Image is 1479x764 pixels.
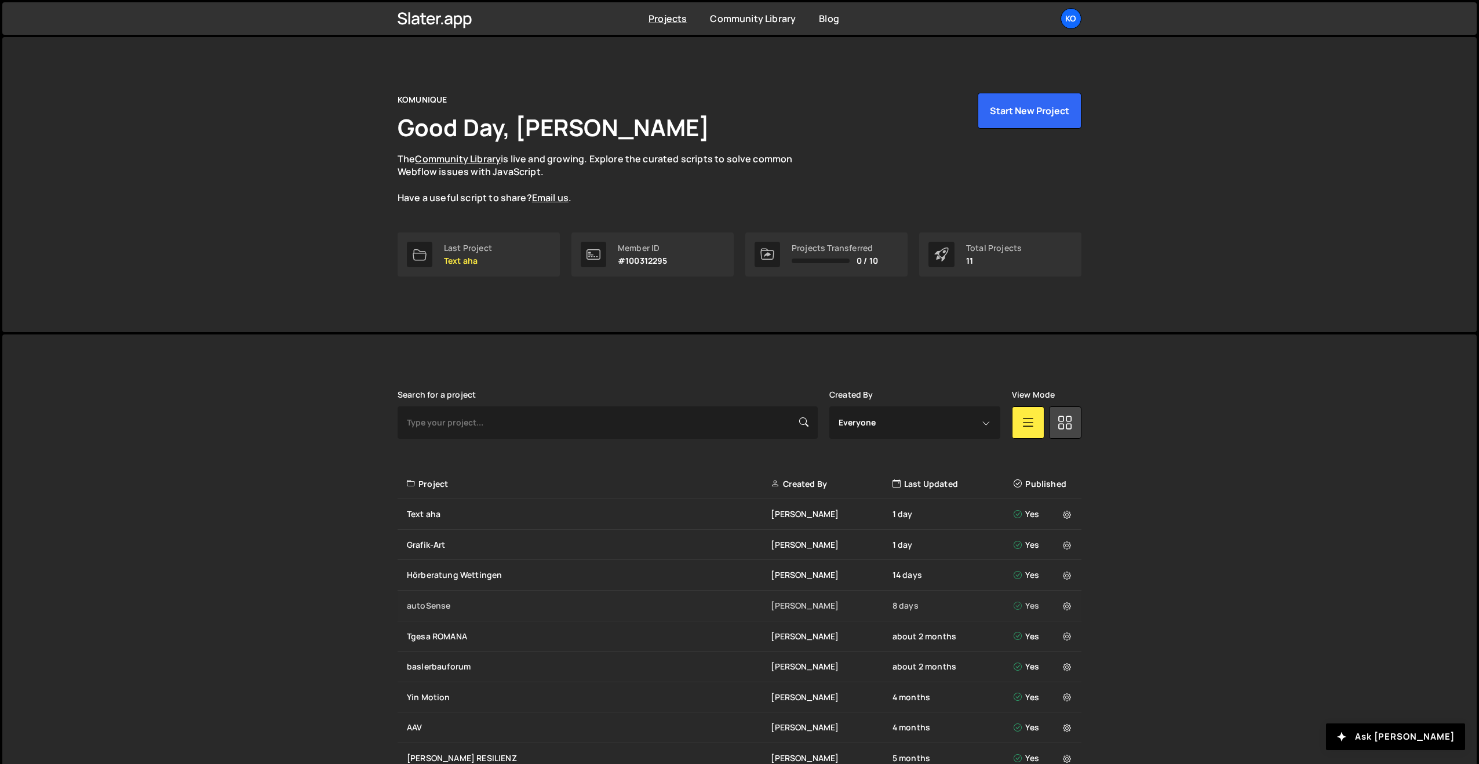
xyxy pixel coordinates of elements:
[1061,8,1081,29] a: KO
[1014,569,1074,581] div: Yes
[1014,752,1074,764] div: Yes
[532,191,569,204] a: Email us
[444,256,492,265] p: Text aha
[710,12,796,25] a: Community Library
[1014,661,1074,672] div: Yes
[398,111,709,143] h1: Good Day, [PERSON_NAME]
[771,661,892,672] div: [PERSON_NAME]
[618,256,668,265] p: #100312295
[407,569,771,581] div: Hörberatung Wettingen
[771,508,892,520] div: [PERSON_NAME]
[398,712,1081,743] a: AAV [PERSON_NAME] 4 months Yes
[1326,723,1465,750] button: Ask [PERSON_NAME]
[771,631,892,642] div: [PERSON_NAME]
[771,539,892,551] div: [PERSON_NAME]
[618,243,668,253] div: Member ID
[792,243,878,253] div: Projects Transferred
[398,621,1081,652] a: Tgesa ROMANA [PERSON_NAME] about 2 months Yes
[407,752,771,764] div: [PERSON_NAME] RESILIENZ
[893,508,1014,520] div: 1 day
[771,600,892,612] div: [PERSON_NAME]
[649,12,687,25] a: Projects
[893,661,1014,672] div: about 2 months
[893,600,1014,612] div: 8 days
[398,406,818,439] input: Type your project...
[407,661,771,672] div: baslerbauforum
[893,752,1014,764] div: 5 months
[893,631,1014,642] div: about 2 months
[1014,508,1074,520] div: Yes
[1012,390,1055,399] label: View Mode
[398,591,1081,621] a: autoSense [PERSON_NAME] 8 days Yes
[407,722,771,733] div: AAV
[398,560,1081,591] a: Hörberatung Wettingen [PERSON_NAME] 14 days Yes
[415,152,501,165] a: Community Library
[398,682,1081,713] a: Yin Motion [PERSON_NAME] 4 months Yes
[893,569,1014,581] div: 14 days
[398,530,1081,561] a: Grafik-Art [PERSON_NAME] 1 day Yes
[398,390,476,399] label: Search for a project
[893,539,1014,551] div: 1 day
[407,539,771,551] div: Grafik-Art
[398,232,560,277] a: Last Project Text aha
[1014,478,1074,490] div: Published
[966,256,1022,265] p: 11
[407,692,771,703] div: Yin Motion
[398,499,1081,530] a: Text aha [PERSON_NAME] 1 day Yes
[1014,631,1074,642] div: Yes
[407,478,771,490] div: Project
[1014,600,1074,612] div: Yes
[398,152,815,205] p: The is live and growing. Explore the curated scripts to solve common Webflow issues with JavaScri...
[966,243,1022,253] div: Total Projects
[819,12,839,25] a: Blog
[407,508,771,520] div: Text aha
[771,569,892,581] div: [PERSON_NAME]
[771,752,892,764] div: [PERSON_NAME]
[857,256,878,265] span: 0 / 10
[1014,722,1074,733] div: Yes
[771,722,892,733] div: [PERSON_NAME]
[398,652,1081,682] a: baslerbauforum [PERSON_NAME] about 2 months Yes
[771,692,892,703] div: [PERSON_NAME]
[398,93,447,107] div: KOMUNIQUE
[771,478,892,490] div: Created By
[829,390,873,399] label: Created By
[407,600,771,612] div: autoSense
[893,722,1014,733] div: 4 months
[444,243,492,253] div: Last Project
[1014,692,1074,703] div: Yes
[893,478,1014,490] div: Last Updated
[893,692,1014,703] div: 4 months
[407,631,771,642] div: Tgesa ROMANA
[1014,539,1074,551] div: Yes
[978,93,1081,129] button: Start New Project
